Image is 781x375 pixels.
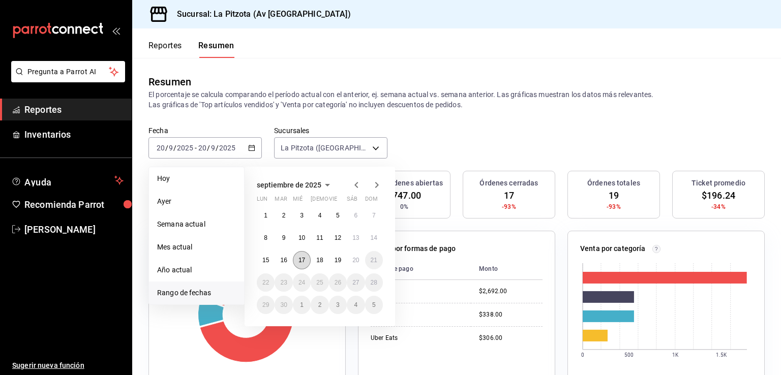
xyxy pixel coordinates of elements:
[329,229,347,247] button: 12 de septiembre de 2025
[335,257,341,264] abbr: 19 de septiembre de 2025
[298,279,305,286] abbr: 24 de septiembre de 2025
[12,360,124,371] span: Sugerir nueva función
[293,273,311,292] button: 24 de septiembre de 2025
[169,8,351,20] h3: Sucursal: La Pitzota (Av [GEOGRAPHIC_DATA])
[293,206,311,225] button: 3 de septiembre de 2025
[316,257,323,264] abbr: 18 de septiembre de 2025
[165,144,168,152] span: /
[716,352,727,358] text: 1.5K
[371,257,377,264] abbr: 21 de septiembre de 2025
[607,202,621,211] span: -93%
[7,74,125,84] a: Pregunta a Parrot AI
[157,265,236,275] span: Año actual
[300,301,304,308] abbr: 1 de octubre de 2025
[282,212,286,219] abbr: 2 de septiembre de 2025
[371,334,463,342] div: Uber Eats
[262,257,269,264] abbr: 15 de septiembre de 2025
[275,229,292,247] button: 9 de septiembre de 2025
[264,212,267,219] abbr: 1 de septiembre de 2025
[257,196,267,206] abbr: lunes
[335,234,341,241] abbr: 12 de septiembre de 2025
[336,212,340,219] abbr: 5 de septiembre de 2025
[372,212,376,219] abbr: 7 de septiembre de 2025
[311,196,371,206] abbr: jueves
[280,301,287,308] abbr: 30 de septiembre de 2025
[609,189,619,202] span: 19
[157,242,236,253] span: Mes actual
[347,273,365,292] button: 27 de septiembre de 2025
[692,178,745,189] h3: Ticket promedio
[275,273,292,292] button: 23 de septiembre de 2025
[293,251,311,269] button: 17 de septiembre de 2025
[298,257,305,264] abbr: 17 de septiembre de 2025
[316,279,323,286] abbr: 25 de septiembre de 2025
[27,67,109,77] span: Pregunta a Parrot AI
[352,257,359,264] abbr: 20 de septiembre de 2025
[347,296,365,314] button: 4 de octubre de 2025
[275,196,287,206] abbr: martes
[329,251,347,269] button: 19 de septiembre de 2025
[581,352,584,358] text: 0
[275,296,292,314] button: 30 de septiembre de 2025
[112,26,120,35] button: open_drawer_menu
[157,196,236,207] span: Ayer
[275,251,292,269] button: 16 de septiembre de 2025
[262,301,269,308] abbr: 29 de septiembre de 2025
[148,74,191,89] div: Resumen
[329,273,347,292] button: 26 de septiembre de 2025
[280,279,287,286] abbr: 23 de septiembre de 2025
[280,257,287,264] abbr: 16 de septiembre de 2025
[365,273,383,292] button: 28 de septiembre de 2025
[148,89,765,110] p: El porcentaje se calcula comparando el período actual con el anterior, ej. semana actual vs. sema...
[347,229,365,247] button: 13 de septiembre de 2025
[318,301,322,308] abbr: 2 de octubre de 2025
[329,296,347,314] button: 3 de octubre de 2025
[257,229,275,247] button: 8 de septiembre de 2025
[257,179,334,191] button: septiembre de 2025
[24,128,124,141] span: Inventarios
[347,206,365,225] button: 6 de septiembre de 2025
[300,212,304,219] abbr: 3 de septiembre de 2025
[156,144,165,152] input: --
[336,301,340,308] abbr: 3 de octubre de 2025
[479,334,543,342] div: $306.00
[311,273,328,292] button: 25 de septiembre de 2025
[24,223,124,236] span: [PERSON_NAME]
[157,173,236,184] span: Hoy
[219,144,236,152] input: ----
[479,310,543,319] div: $338.00
[347,251,365,269] button: 20 de septiembre de 2025
[580,243,646,254] p: Venta por categoría
[257,273,275,292] button: 22 de septiembre de 2025
[316,234,323,241] abbr: 11 de septiembre de 2025
[479,287,543,296] div: $2,692.00
[365,251,383,269] button: 21 de septiembre de 2025
[207,144,210,152] span: /
[264,234,267,241] abbr: 8 de septiembre de 2025
[372,301,376,308] abbr: 5 de octubre de 2025
[24,198,124,211] span: Recomienda Parrot
[257,181,321,189] span: septiembre de 2025
[157,288,236,298] span: Rango de fechas
[293,196,303,206] abbr: miércoles
[157,219,236,230] span: Semana actual
[502,202,516,211] span: -93%
[311,296,328,314] button: 2 de octubre de 2025
[281,143,369,153] span: La Pitzota ([GEOGRAPHIC_DATA])
[195,144,197,152] span: -
[311,206,328,225] button: 4 de septiembre de 2025
[702,189,735,202] span: $196.24
[257,206,275,225] button: 1 de septiembre de 2025
[275,206,292,225] button: 2 de septiembre de 2025
[298,234,305,241] abbr: 10 de septiembre de 2025
[148,41,234,58] div: navigation tabs
[11,61,125,82] button: Pregunta a Parrot AI
[335,279,341,286] abbr: 26 de septiembre de 2025
[311,229,328,247] button: 11 de septiembre de 2025
[329,206,347,225] button: 5 de septiembre de 2025
[479,178,538,189] h3: Órdenes cerradas
[311,251,328,269] button: 18 de septiembre de 2025
[365,296,383,314] button: 5 de octubre de 2025
[257,251,275,269] button: 15 de septiembre de 2025
[354,301,357,308] abbr: 4 de octubre de 2025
